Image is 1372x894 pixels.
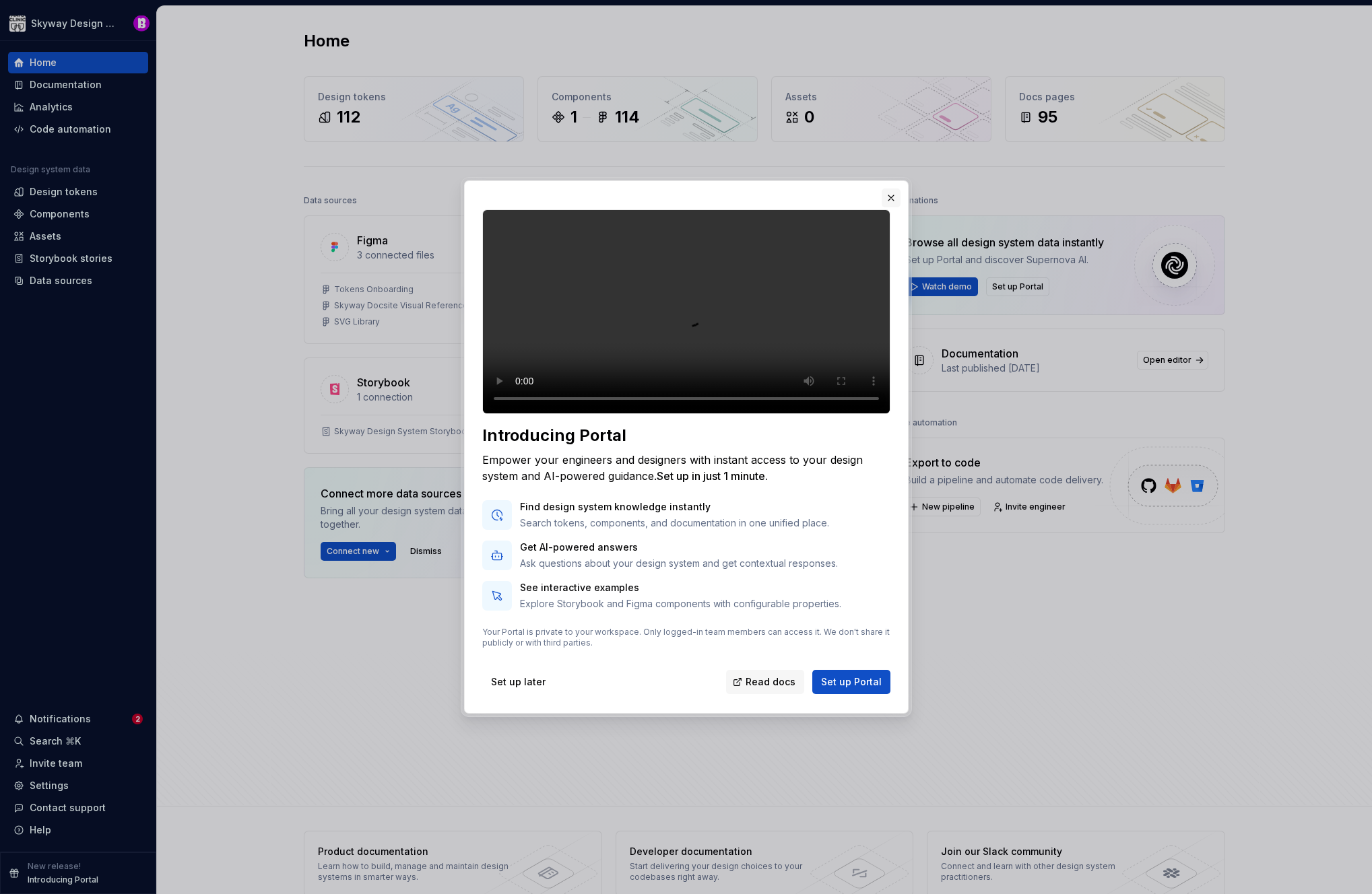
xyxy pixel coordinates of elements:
span: Read docs [746,675,795,689]
p: Search tokens, components, and documentation in one unified place. [520,516,829,530]
p: Ask questions about your design system and get contextual responses. [520,557,838,570]
span: Set up later [491,675,546,689]
p: Get AI-powered answers [520,541,838,554]
button: Set up Portal [812,670,890,694]
p: See interactive examples [520,581,841,594]
span: Set up in just 1 minute. [657,469,768,483]
button: Set up later [482,670,554,694]
div: Introducing Portal [482,425,890,446]
p: Your Portal is private to your workspace. Only logged-in team members can access it. We don't sha... [482,627,890,648]
p: Explore Storybook and Figma components with configurable properties. [520,597,841,611]
div: Empower your engineers and designers with instant access to your design system and AI-powered gui... [482,452,890,484]
a: Read docs [726,670,804,694]
span: Set up Portal [821,675,882,689]
p: Find design system knowledge instantly [520,500,829,514]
